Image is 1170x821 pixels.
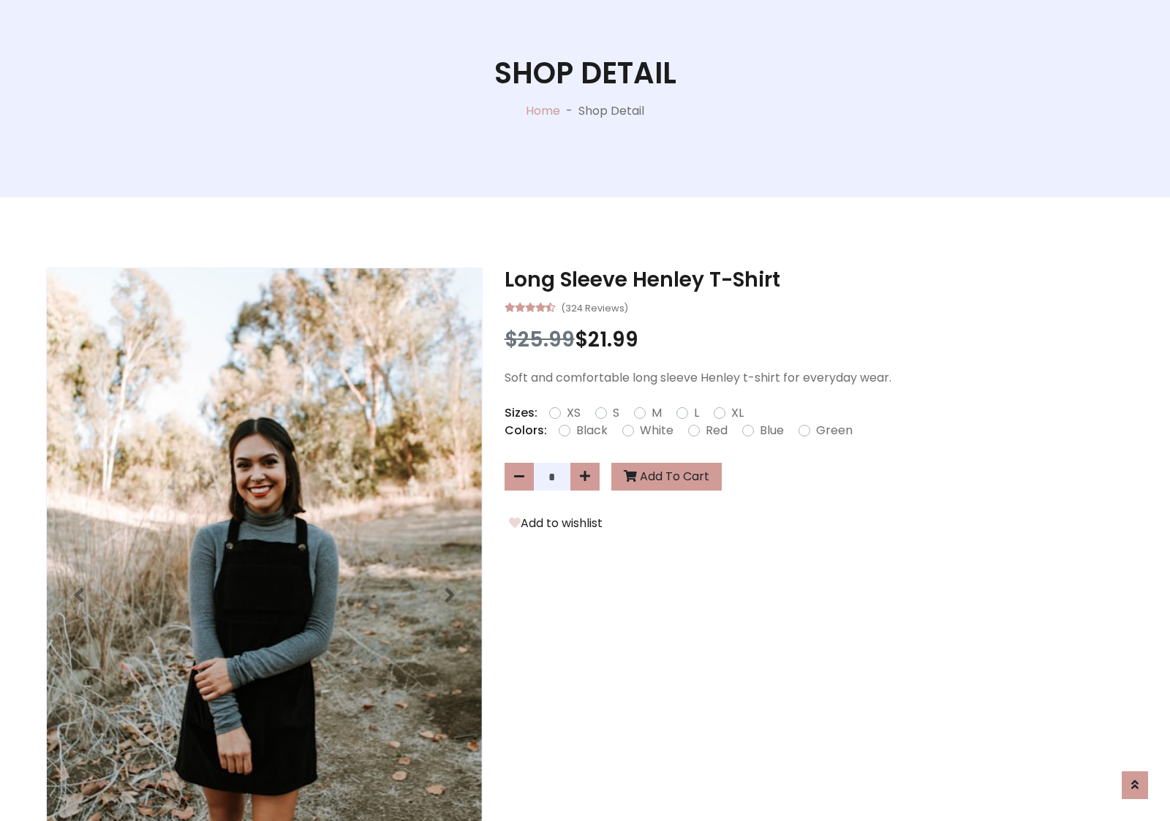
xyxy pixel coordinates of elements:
[588,325,638,354] span: 21.99
[505,404,537,422] p: Sizes:
[640,422,673,439] label: White
[611,463,722,491] button: Add To Cart
[760,422,784,439] label: Blue
[560,102,578,120] p: -
[576,422,608,439] label: Black
[505,369,1124,387] p: Soft and comfortable long sleeve Henley t-shirt for everyday wear.
[505,325,575,354] span: $25.99
[561,298,628,316] small: (324 Reviews)
[505,514,607,533] button: Add to wishlist
[652,404,662,422] label: M
[578,102,644,120] p: Shop Detail
[613,404,619,422] label: S
[816,422,853,439] label: Green
[706,422,728,439] label: Red
[505,422,547,439] p: Colors:
[526,102,560,119] a: Home
[731,404,744,422] label: XL
[505,268,1124,292] h3: Long Sleeve Henley T-Shirt
[567,404,581,422] label: XS
[505,328,1124,352] h3: $
[494,56,676,91] h1: Shop Detail
[694,404,699,422] label: L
